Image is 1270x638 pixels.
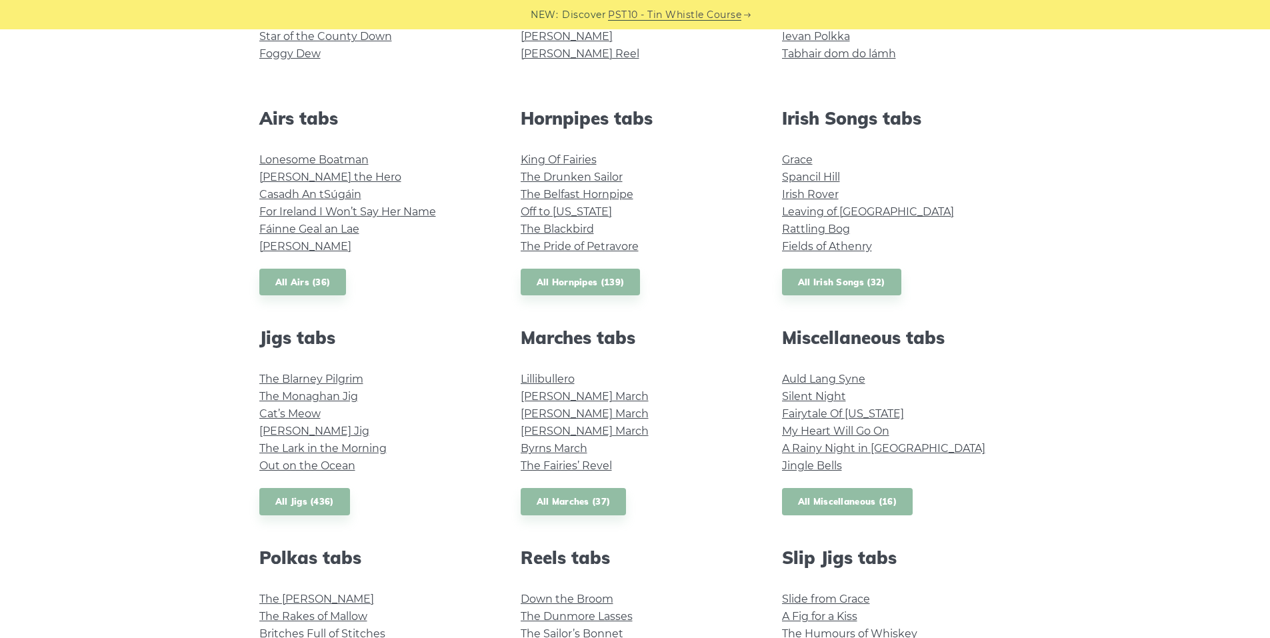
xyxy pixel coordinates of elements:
h2: Jigs tabs [259,327,489,348]
a: [PERSON_NAME] the Hero [259,171,401,183]
a: The Rakes of Mallow [259,610,367,623]
a: Jingle Bells [782,459,842,472]
a: Auld Lang Syne [782,373,865,385]
a: [PERSON_NAME] [259,240,351,253]
a: Star of the County Down [259,30,392,43]
h2: Miscellaneous tabs [782,327,1011,348]
a: For Ireland I Won’t Say Her Name [259,205,436,218]
a: Leaving of [GEOGRAPHIC_DATA] [782,205,954,218]
a: PST10 - Tin Whistle Course [608,7,741,23]
a: Byrns March [521,442,587,455]
h2: Reels tabs [521,547,750,568]
a: The Monaghan Jig [259,390,358,403]
a: All Irish Songs (32) [782,269,901,296]
a: Lonesome Boatman [259,153,369,166]
a: The Drunken Sailor [521,171,623,183]
h2: Irish Songs tabs [782,108,1011,129]
a: Out on the Ocean [259,459,355,472]
a: Ievan Polkka [782,30,850,43]
a: A Rainy Night in [GEOGRAPHIC_DATA] [782,442,985,455]
a: [PERSON_NAME] Reel [521,47,639,60]
a: King Of Fairies [521,153,597,166]
h2: Airs tabs [259,108,489,129]
a: The Dunmore Lasses [521,610,633,623]
a: The Belfast Hornpipe [521,188,633,201]
a: All Jigs (436) [259,488,350,515]
a: The Blarney Pilgrim [259,373,363,385]
a: All Hornpipes (139) [521,269,641,296]
a: Fáinne Geal an Lae [259,223,359,235]
a: [PERSON_NAME] March [521,407,649,420]
a: My Heart Will Go On [782,425,889,437]
span: NEW: [531,7,558,23]
a: Fairytale Of [US_STATE] [782,407,904,420]
a: Grace [782,153,813,166]
a: All Miscellaneous (16) [782,488,913,515]
a: Lillibullero [521,373,575,385]
a: The Pride of Petravore [521,240,639,253]
a: The Fairies’ Revel [521,459,612,472]
a: A Fig for a Kiss [782,610,857,623]
a: Down the Broom [521,593,613,605]
a: [PERSON_NAME] March [521,390,649,403]
a: Slide from Grace [782,593,870,605]
a: All Marches (37) [521,488,627,515]
h2: Hornpipes tabs [521,108,750,129]
a: Foggy Dew [259,47,321,60]
a: The [PERSON_NAME] [259,593,374,605]
a: The Blackbird [521,223,594,235]
h2: Marches tabs [521,327,750,348]
a: Rattling Bog [782,223,850,235]
a: [PERSON_NAME] Jig [259,425,369,437]
a: [PERSON_NAME] [521,30,613,43]
a: Casadh An tSúgáin [259,188,361,201]
h2: Polkas tabs [259,547,489,568]
a: Silent Night [782,390,846,403]
span: Discover [562,7,606,23]
a: Cat’s Meow [259,407,321,420]
a: Off to [US_STATE] [521,205,612,218]
a: Tabhair dom do lámh [782,47,896,60]
a: Fields of Athenry [782,240,872,253]
a: All Airs (36) [259,269,347,296]
a: The Lark in the Morning [259,442,387,455]
a: Irish Rover [782,188,839,201]
a: [PERSON_NAME] March [521,425,649,437]
h2: Slip Jigs tabs [782,547,1011,568]
a: Spancil Hill [782,171,840,183]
